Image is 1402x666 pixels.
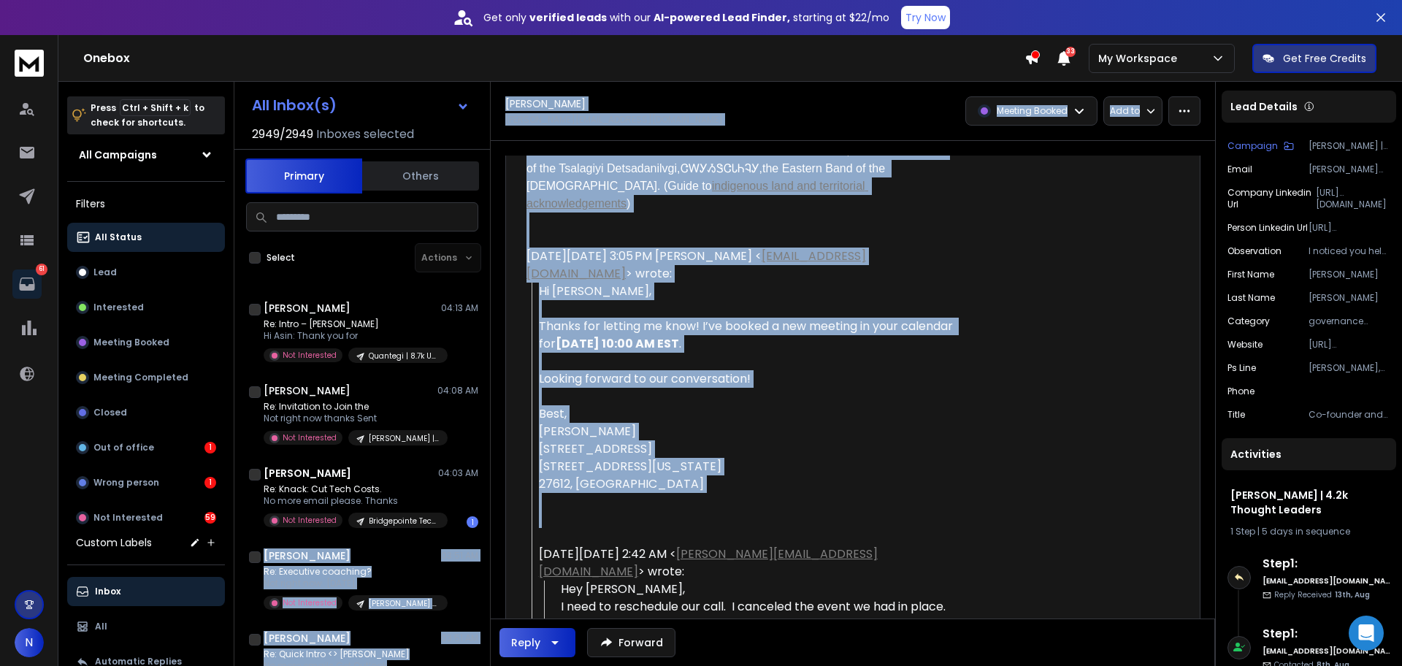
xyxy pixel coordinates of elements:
[1227,187,1316,210] p: Company Linkedin Url
[1349,616,1384,651] div: Open Intercom Messenger
[1309,222,1390,234] p: [URL][DOMAIN_NAME]
[93,407,127,418] p: Closed
[369,516,439,527] p: Bridgepointe Technologies | 8.2k Software-IT
[67,612,225,641] button: All
[1230,526,1387,537] div: |
[1263,575,1390,586] h6: [EMAIL_ADDRESS][DOMAIN_NAME]
[369,351,439,361] p: Quantegi | 8.7k US Venture Capital
[526,180,868,210] a: indigenous land and territorial acknowledgements
[264,483,439,495] p: Re: Knack: Cut Tech Costs.
[1227,245,1282,257] p: Observation
[526,248,953,283] div: [DATE][DATE] 3:05 PM [PERSON_NAME] < > wrote:
[245,158,362,194] button: Primary
[362,160,479,192] button: Others
[264,578,439,589] p: Not right now. [DATE],
[526,248,866,282] a: [EMAIL_ADDRESS][DOMAIN_NAME]
[67,398,225,427] button: Closed
[526,145,947,210] font: ᎠᏰᎵ ᏚᏂᏚᎲ ᏣᎳᎩ, ᏣᎳᎩᏱᏕᏣᏓᏂᎸᎩ,
[1283,51,1366,66] p: Get Free Credits
[264,548,350,563] h1: [PERSON_NAME]
[1227,140,1278,152] p: Campaign
[437,385,478,397] p: 04:08 AM
[1309,362,1390,374] p: [PERSON_NAME], would you be the best person to speak to about framework creation and content syst...
[264,413,439,424] p: Not right now thanks Sent
[252,126,313,143] span: 2949 / 2949
[91,101,204,130] p: Press to check for shortcuts.
[1227,140,1294,152] button: Campaign
[67,577,225,606] button: Inbox
[561,581,953,598] div: Hey [PERSON_NAME],
[539,546,953,581] div: [DATE][DATE] 2:42 AM < > wrote:
[369,598,439,609] p: [PERSON_NAME] and Associates | 3.9k Enterprise Health Life Sciences Executives
[95,231,142,243] p: All Status
[1227,222,1308,234] p: Person Linkedin Url
[67,194,225,214] h3: Filters
[539,318,953,370] div: Thanks for letting me know! I’ve booked a new meeting in your calendar for .
[95,586,120,597] p: Inbox
[36,264,47,275] p: 61
[1263,646,1390,657] h6: [EMAIL_ADDRESS][DOMAIN_NAME]
[526,145,947,175] font: home to members of the Tsalagiyi Detsadanilvgi,
[76,535,152,550] h3: Custom Labels
[93,477,159,489] p: Wrong person
[83,50,1024,67] h1: Onebox
[67,223,225,252] button: All Status
[1309,245,1390,257] p: I noticed you help organizations create consent-based governance for better decision-making.
[15,628,44,657] button: N
[1263,625,1390,643] h6: Step 1 :
[1263,555,1390,573] h6: Step 1 :
[252,98,337,112] h1: All Inbox(s)
[1262,525,1350,537] span: 5 days in sequence
[1309,140,1390,152] p: [PERSON_NAME] | 4.2k Thought Leaders
[1227,269,1274,280] p: First Name
[93,442,154,453] p: Out of office
[1309,409,1390,421] p: Co-founder and Principle
[67,363,225,392] button: Meeting Completed
[499,628,575,657] button: Reply
[204,442,216,453] div: 1
[93,302,144,313] p: Interested
[505,114,723,126] p: [PERSON_NAME][EMAIL_ADDRESS][DOMAIN_NAME]
[438,467,478,479] p: 04:03 AM
[1227,292,1275,304] p: Last Name
[1230,488,1387,517] h1: [PERSON_NAME] | 4.2k Thought Leaders
[838,616,922,632] a: my scheduler?
[79,148,157,162] h1: All Campaigns
[1065,47,1076,57] span: 33
[1110,105,1140,117] p: Add to
[1309,292,1390,304] p: [PERSON_NAME]
[240,91,481,120] button: All Inbox(s)
[1252,44,1376,73] button: Get Free Credits
[93,267,117,278] p: Lead
[483,10,889,25] p: Get only with our starting at $22/mo
[93,372,188,383] p: Meeting Completed
[67,433,225,462] button: Out of office1
[539,283,953,318] div: Hi [PERSON_NAME],
[539,546,878,580] a: [PERSON_NAME][EMAIL_ADDRESS][DOMAIN_NAME]
[93,512,163,524] p: Not Interested
[1316,187,1390,210] p: [URL][DOMAIN_NAME]
[15,50,44,77] img: logo
[67,328,225,357] button: Meeting Booked
[1227,409,1245,421] p: Title
[526,162,889,210] font: the Eastern Band of the [DEMOGRAPHIC_DATA]. (Guide to )
[264,301,350,315] h1: [PERSON_NAME]
[369,433,439,444] p: [PERSON_NAME] | 2K Podcast and Workshop
[1227,315,1270,327] p: Category
[654,10,790,25] strong: AI-powered Lead Finder,
[561,598,953,633] div: I need to reschedule our call. I canceled the event we had in place. Would you be willing to make...
[283,515,337,526] p: Not Interested
[67,503,225,532] button: Not Interested59
[264,466,351,481] h1: [PERSON_NAME]
[905,10,946,25] p: Try Now
[1227,164,1252,175] p: Email
[1309,269,1390,280] p: [PERSON_NAME]
[1274,589,1370,600] p: Reply Received
[264,401,439,413] p: Re: Invitation to Join the
[539,405,953,493] div: Best, [PERSON_NAME] [STREET_ADDRESS] [STREET_ADDRESS][US_STATE] 27612, [GEOGRAPHIC_DATA]
[12,269,42,299] a: 61
[467,516,478,528] div: 1
[264,495,439,507] p: No more email please. Thanks
[264,631,350,646] h1: [PERSON_NAME]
